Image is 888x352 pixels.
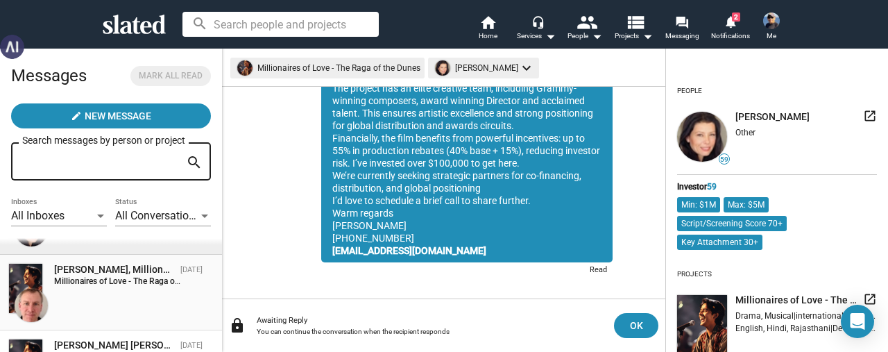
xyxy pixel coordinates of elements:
span: All Inboxes [11,209,65,222]
mat-icon: home [479,14,496,31]
strong: Millionaires of Love - The Raga of the Dunes: [54,276,219,286]
div: You can continue the conversation when the recipient responds [257,328,603,335]
div: Services [517,28,556,44]
mat-icon: arrow_drop_down [588,28,605,44]
span: OK [625,313,647,338]
mat-icon: headset_mic [531,15,544,28]
mat-icon: notifications [724,15,737,28]
img: James Schafer [15,289,48,322]
div: Arvind Ethan David, Millionaires of Love - The Raga of the Dunes [54,339,175,352]
span: Me [767,28,776,44]
div: Read [581,262,613,280]
span: Messaging [665,28,699,44]
mat-icon: lock [229,317,246,334]
span: Drama, Musical [735,311,794,321]
mat-chip: Script/Screening Score 70+ [677,216,787,231]
span: | [830,324,832,333]
span: All Conversations [115,209,200,222]
a: Messaging [658,14,706,44]
div: Open Intercom Messenger [841,305,874,338]
span: New Message [85,103,151,128]
img: undefined [677,112,727,162]
mat-chip: Key Attachment 30+ [677,235,762,250]
span: 59 [707,182,717,192]
div: Other [735,128,877,137]
img: undefined [435,60,450,76]
a: 2Notifications [706,14,755,44]
div: People [567,28,602,44]
mat-icon: forum [675,15,688,28]
mat-icon: arrow_drop_down [542,28,558,44]
mat-icon: people [577,12,597,32]
div: People [677,81,702,101]
button: Services [512,14,561,44]
div: Awaiting Reply [257,316,603,325]
time: [DATE] [180,265,203,274]
mat-icon: launch [863,109,877,123]
mat-icon: arrow_drop_down [639,28,656,44]
button: Mukesh ParikhMe [755,10,788,46]
mat-icon: launch [863,292,877,306]
mat-chip: Max: $5M [724,197,769,212]
span: Mark all read [139,69,203,83]
button: Projects [609,14,658,44]
div: Projects [677,265,712,284]
span: Millionaires of Love - The Raga of the Dunes [735,294,857,307]
div: James Schafer, Millionaires of Love - The Raga of the Dunes [54,263,175,276]
h2: Messages [11,59,87,92]
time: [DATE] [180,341,203,350]
button: OK [614,313,658,338]
mat-icon: search [186,152,203,174]
span: 2 [732,12,740,22]
span: [PERSON_NAME] [735,110,810,124]
button: People [561,14,609,44]
span: English, Hindi, Rajasthani [735,324,830,333]
span: Development [832,324,882,333]
a: Home [463,14,512,44]
mat-icon: keyboard_arrow_down [518,60,535,76]
a: [EMAIL_ADDRESS][DOMAIN_NAME] [332,245,486,256]
span: Home [479,28,497,44]
mat-icon: create [71,110,82,121]
span: | [794,311,796,321]
mat-chip: Min: $1M [677,197,720,212]
img: Mukesh Parikh [763,12,780,29]
button: Mark all read [130,66,211,86]
button: New Message [11,103,211,128]
mat-chip: [PERSON_NAME] [428,58,539,78]
mat-icon: view_list [625,12,645,32]
span: Projects [615,28,653,44]
input: Search people and projects [182,12,379,37]
img: Millionaires of Love - The Raga of the Dunes [9,264,42,313]
div: Investor [677,182,877,192]
span: 59 [719,156,729,164]
span: Notifications [711,28,750,44]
